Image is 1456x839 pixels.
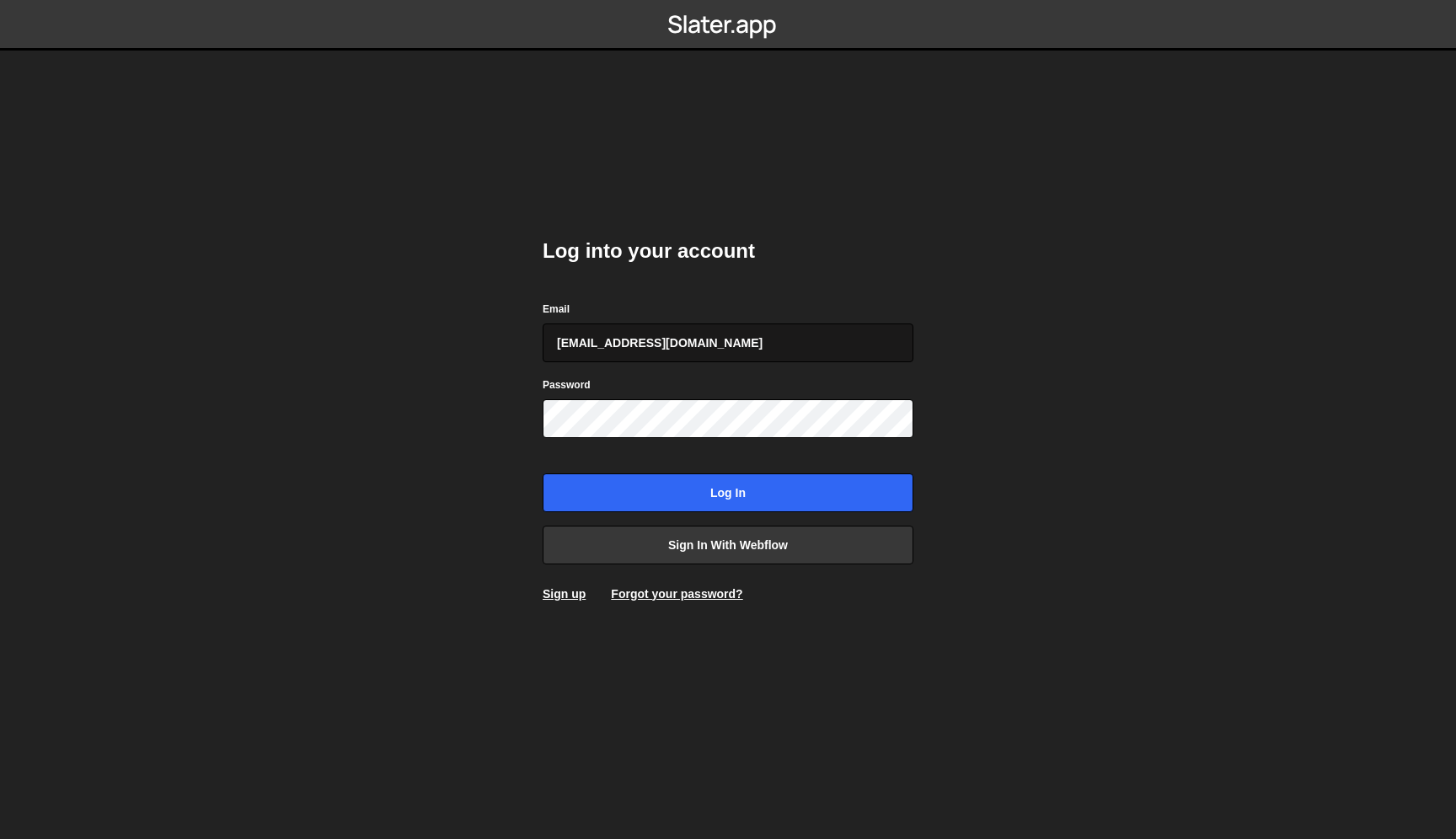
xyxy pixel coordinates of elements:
label: Password [543,377,591,393]
label: Email [543,301,570,318]
a: Sign in with Webflow [543,526,913,564]
input: Log in [543,473,913,512]
a: Forgot your password? [611,587,742,601]
a: Sign up [543,587,586,601]
h2: Log into your account [543,238,913,265]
